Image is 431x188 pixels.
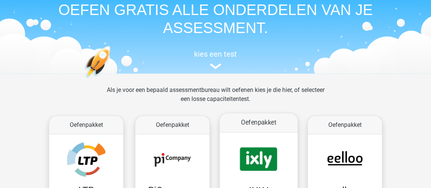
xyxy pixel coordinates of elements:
[100,86,330,113] div: Als je voor een bepaald assessmentbureau wilt oefenen kies je die hier, of selecteer een losse ca...
[43,50,388,69] a: kies een test
[84,46,139,114] img: oefenen
[43,1,388,37] h1: OEFEN GRATIS ALLE ONDERDELEN VAN JE ASSESSMENT.
[43,50,388,59] h5: kies een test
[210,63,221,69] img: assessment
